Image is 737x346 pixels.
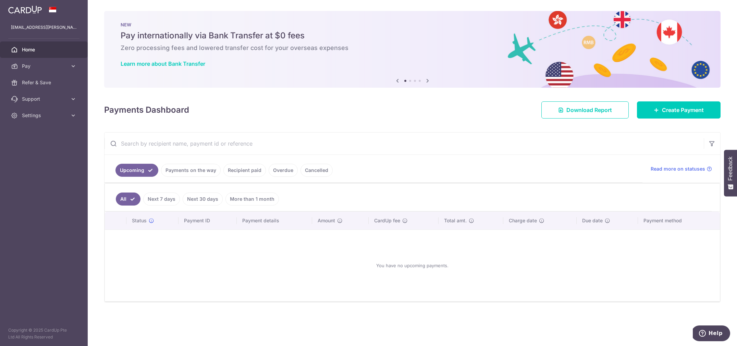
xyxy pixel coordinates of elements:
[113,235,712,296] div: You have no upcoming payments.
[115,164,158,177] a: Upcoming
[444,217,467,224] span: Total amt.
[693,325,730,343] iframe: Opens a widget where you can find more information
[22,96,67,102] span: Support
[638,212,720,230] th: Payment method
[11,24,77,31] p: [EMAIL_ADDRESS][PERSON_NAME][DOMAIN_NAME]
[651,165,705,172] span: Read more on statuses
[121,60,205,67] a: Learn more about Bank Transfer
[179,212,237,230] th: Payment ID
[22,112,67,119] span: Settings
[132,217,147,224] span: Status
[237,212,312,230] th: Payment details
[121,22,704,27] p: NEW
[223,164,266,177] a: Recipient paid
[104,104,189,116] h4: Payments Dashboard
[22,79,67,86] span: Refer & Save
[269,164,298,177] a: Overdue
[104,11,721,88] img: Bank transfer banner
[161,164,221,177] a: Payments on the way
[374,217,400,224] span: CardUp fee
[566,106,612,114] span: Download Report
[225,193,279,206] a: More than 1 month
[183,193,223,206] a: Next 30 days
[116,193,140,206] a: All
[318,217,335,224] span: Amount
[300,164,333,177] a: Cancelled
[22,63,67,70] span: Pay
[651,165,712,172] a: Read more on statuses
[143,193,180,206] a: Next 7 days
[22,46,67,53] span: Home
[724,150,737,196] button: Feedback - Show survey
[121,44,704,52] h6: Zero processing fees and lowered transfer cost for your overseas expenses
[121,30,704,41] h5: Pay internationally via Bank Transfer at $0 fees
[582,217,603,224] span: Due date
[727,157,734,181] span: Feedback
[637,101,721,119] a: Create Payment
[105,133,704,155] input: Search by recipient name, payment id or reference
[509,217,537,224] span: Charge date
[662,106,704,114] span: Create Payment
[541,101,629,119] a: Download Report
[8,5,42,14] img: CardUp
